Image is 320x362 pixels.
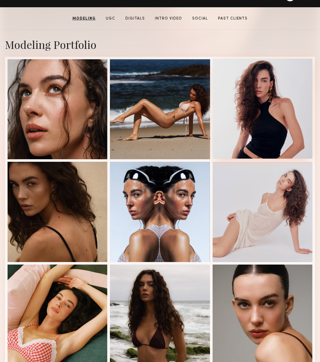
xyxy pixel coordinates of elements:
div: Modeling Portfolio [5,37,315,52]
a: Digitals [123,16,147,21]
a: UGC [103,16,118,21]
a: Intro Video [152,16,185,21]
a: Past Clients [215,16,250,21]
a: Modeling [70,16,98,21]
a: Social [190,16,210,21]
